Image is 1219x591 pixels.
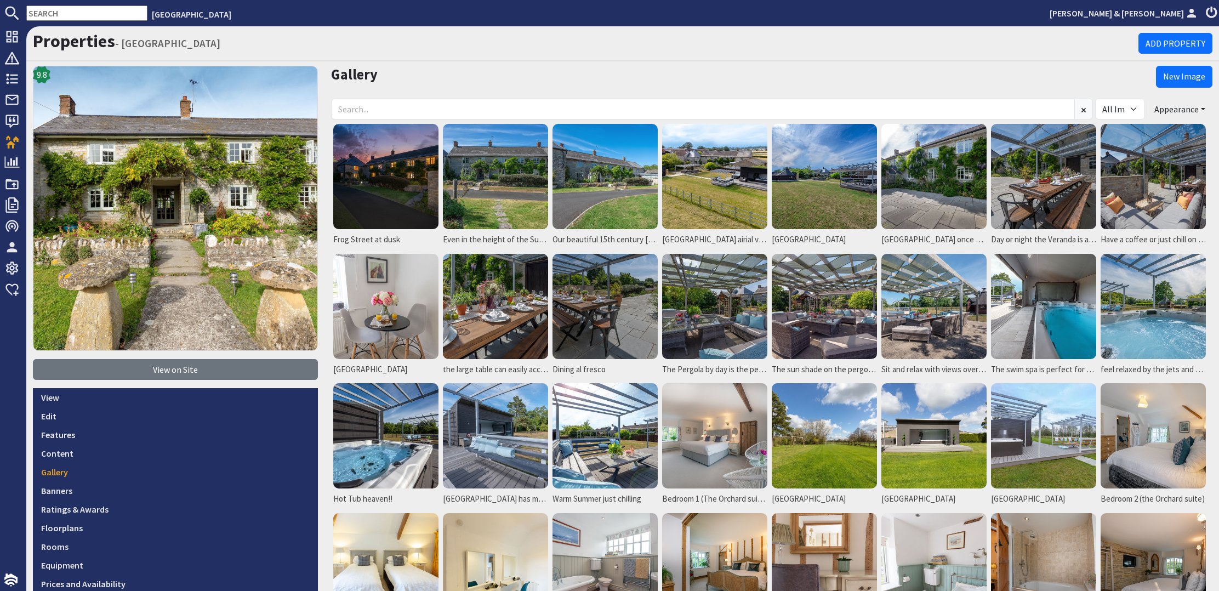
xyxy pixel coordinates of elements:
a: [GEOGRAPHIC_DATA] [879,381,989,511]
a: Sit and relax with views over the countryside [879,252,989,382]
a: Warm Summer just chilling [550,381,660,511]
a: feel relaxed by the jets and bubbles of the hot tub. [1098,252,1208,382]
span: Bedroom 1 (The Orchard suite) [662,493,767,505]
img: Frog Street garden airial view [662,124,767,229]
img: The sun shade on the pergola give the perfect retreat from the heat of the sun [772,254,877,359]
img: Sit and relax with views over the countryside [881,254,987,359]
span: [GEOGRAPHIC_DATA] [772,234,846,246]
img: Warm Summer just chilling [552,383,658,488]
span: the large table can easily accommodate 12-14 [443,363,548,376]
a: Bedroom 1 (The Orchard suite) [660,381,770,511]
img: Frog Street [991,383,1096,488]
span: [GEOGRAPHIC_DATA] once a Farmhouse, now a perfect home from home for its guests. [881,234,987,246]
a: Rooms [33,537,318,556]
a: [GEOGRAPHIC_DATA] [770,381,879,511]
img: Dining al fresco [552,254,658,359]
span: feel relaxed by the jets and bubbles of the hot tub. [1101,363,1206,376]
span: [GEOGRAPHIC_DATA] airial view [662,234,767,246]
img: Frog Street's icon [33,66,318,351]
img: The swim spa is perfect for cooling off [991,254,1096,359]
a: Ratings & Awards [33,500,318,519]
span: [GEOGRAPHIC_DATA] [881,493,955,505]
a: Bedroom 2 (the Orchard suite) [1098,381,1208,511]
a: Day or night the Veranda is a great outside space [989,122,1098,252]
a: The sun shade on the pergola give the perfect retreat from the heat of the sun [770,252,879,382]
span: Day or night the Veranda is a great outside space [991,234,1096,246]
span: Sit and relax with views over the countryside [881,363,987,376]
a: [GEOGRAPHIC_DATA] [152,9,231,20]
img: the large table can easily accommodate 12-14 [443,254,548,359]
a: [PERSON_NAME] & [PERSON_NAME] [1050,7,1199,20]
img: Frog Street at dusk [333,124,438,229]
img: Frog Street [881,383,987,488]
a: [GEOGRAPHIC_DATA] [989,381,1098,511]
a: Equipment [33,556,318,575]
span: The sun shade on the pergola give the perfect retreat from the heat of the sun [772,363,877,376]
a: Gallery [331,65,378,83]
a: [GEOGRAPHIC_DATA] [331,252,441,382]
a: Content [33,444,318,463]
a: Hot Tub heaven!! [331,381,441,511]
a: Banners [33,481,318,500]
span: [GEOGRAPHIC_DATA] [991,493,1065,505]
a: Edit [33,407,318,425]
img: Frog Street once a Farmhouse, now a perfect home from home for its guests. [881,124,987,229]
a: New Image [1156,66,1212,88]
img: feel relaxed by the jets and bubbles of the hot tub. [1101,254,1206,359]
a: [GEOGRAPHIC_DATA] [770,122,879,252]
a: Add Property [1138,33,1212,54]
a: Gallery [33,463,318,481]
span: Hot Tub heaven!! [333,493,392,505]
small: - [GEOGRAPHIC_DATA] [115,37,220,50]
a: Features [33,425,318,444]
input: Search... [331,99,1075,120]
a: Our beautiful 15th century [GEOGRAPHIC_DATA] [550,122,660,252]
a: Properties [33,30,115,52]
span: Frog Street at dusk [333,234,400,246]
a: Have a coffee or just chill on the seating [1098,122,1208,252]
img: Bedroom 2 (the Orchard suite) [1101,383,1206,488]
span: Dining al fresco [552,363,606,376]
img: The Pergola by day is the perfect sun shade space [662,254,767,359]
img: Day or night the Veranda is a great outside space [991,124,1096,229]
span: Our beautiful 15th century [GEOGRAPHIC_DATA] [552,234,658,246]
span: Warm Summer just chilling [552,493,641,505]
span: Even in the height of the Summer the pretty gardens add to the charm of the house [443,234,548,246]
a: 9.8 [33,66,318,359]
img: Our beautiful 15th century Somerset longhouse [552,124,658,229]
img: Frog Street [333,254,438,359]
img: Frog Street has many outside seating options [443,383,548,488]
span: [GEOGRAPHIC_DATA] has many outside seating options [443,493,548,505]
a: Frog Street at dusk [331,122,441,252]
a: [GEOGRAPHIC_DATA] once a Farmhouse, now a perfect home from home for its guests. [879,122,989,252]
img: Bedroom 1 (The Orchard suite) [662,383,767,488]
a: View [33,388,318,407]
img: Have a coffee or just chill on the seating [1101,124,1206,229]
a: the large table can easily accommodate 12-14 [441,252,550,382]
a: [GEOGRAPHIC_DATA] has many outside seating options [441,381,550,511]
input: SEARCH [26,5,147,21]
img: Frog Street [772,383,877,488]
img: Hot Tub heaven!! [333,383,438,488]
span: The Pergola by day is the perfect sun shade space [662,363,767,376]
img: staytech_i_w-64f4e8e9ee0a9c174fd5317b4b171b261742d2d393467e5bdba4413f4f884c10.svg [4,573,18,587]
a: The swim spa is perfect for cooling off [989,252,1098,382]
span: Bedroom 2 (the Orchard suite) [1101,493,1205,505]
img: Even in the height of the Summer the pretty gardens add to the charm of the house [443,124,548,229]
span: 9.8 [37,68,47,81]
span: [GEOGRAPHIC_DATA] [333,363,407,376]
a: Even in the height of the Summer the pretty gardens add to the charm of the house [441,122,550,252]
a: View on Site [33,359,318,380]
span: Have a coffee or just chill on the seating [1101,234,1206,246]
img: Frog Street Garden [772,124,877,229]
a: Floorplans [33,519,318,537]
span: The swim spa is perfect for cooling off [991,363,1096,376]
span: [GEOGRAPHIC_DATA] [772,493,846,505]
a: [GEOGRAPHIC_DATA] airial view [660,122,770,252]
a: Dining al fresco [550,252,660,382]
a: The Pergola by day is the perfect sun shade space [660,252,770,382]
button: Appearance [1147,99,1212,120]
